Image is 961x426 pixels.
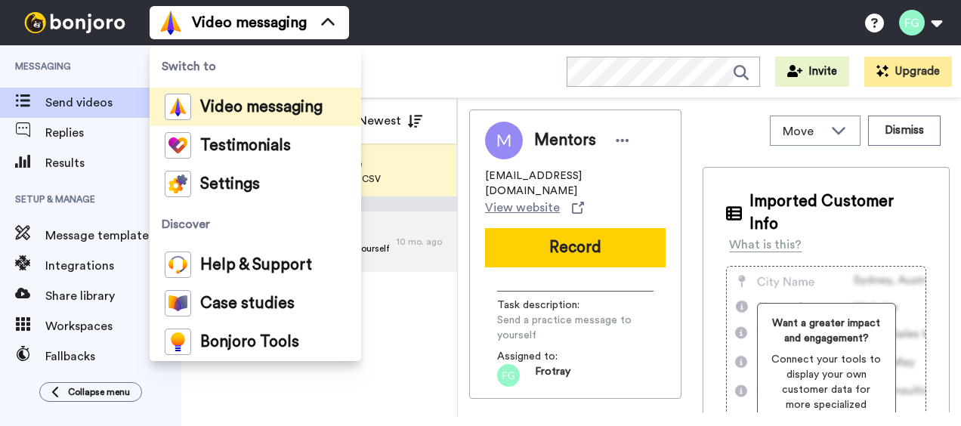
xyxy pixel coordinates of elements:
span: Want a greater impact and engagement? [770,316,883,346]
span: Discover [150,203,361,245]
img: Image of Mentors [485,122,523,159]
span: Mentors [534,129,596,152]
span: Collapse menu [68,386,130,398]
img: bj-tools-colored.svg [165,329,191,355]
span: Bonjoro Tools [200,335,299,350]
span: Results [45,154,181,172]
span: Help & Support [200,258,312,273]
span: Share library [45,287,181,305]
button: Dismiss [868,116,941,146]
span: Settings [200,177,260,192]
button: Newest [347,106,434,136]
span: View website [485,199,560,217]
button: Upgrade [864,57,952,87]
span: Replies [45,124,181,142]
a: Help & Support [150,245,361,284]
img: case-study-colored.svg [165,290,191,316]
img: settings-colored.svg [165,171,191,197]
span: Message template [45,227,153,245]
span: [EMAIL_ADDRESS][DOMAIN_NAME] [485,168,666,199]
button: Invite [775,57,849,87]
img: vm-color.svg [165,94,191,120]
a: Testimonials [150,126,361,165]
div: What is this? [729,236,802,254]
a: View website [485,199,584,217]
span: Assigned to: [497,349,603,364]
a: Settings [150,165,361,203]
span: Testimonials [200,138,291,153]
span: Switch to [150,45,361,88]
span: Move [783,122,823,140]
span: Video messaging [192,12,307,33]
img: help-and-support-colored.svg [165,252,191,278]
a: Bonjoro Tools [150,323,361,361]
img: tm-color.svg [165,132,191,159]
img: fg.png [497,364,520,387]
button: Collapse menu [39,382,142,402]
span: Task description : [497,298,603,313]
span: Frotray [535,364,570,387]
div: 10 mo. ago [397,236,450,248]
span: Imported Customer Info [749,190,926,236]
span: Case studies [200,296,295,311]
a: Case studies [150,284,361,323]
span: Send videos [45,94,153,112]
a: Video messaging [150,88,361,126]
span: Workspaces [45,317,181,335]
span: Fallbacks [45,347,181,366]
span: Integrations [45,257,153,275]
span: Video messaging [200,100,323,115]
img: bj-logo-header-white.svg [18,12,131,33]
span: Send a practice message to yourself [497,313,654,343]
img: vm-color.svg [159,11,183,35]
button: Record [485,228,666,267]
